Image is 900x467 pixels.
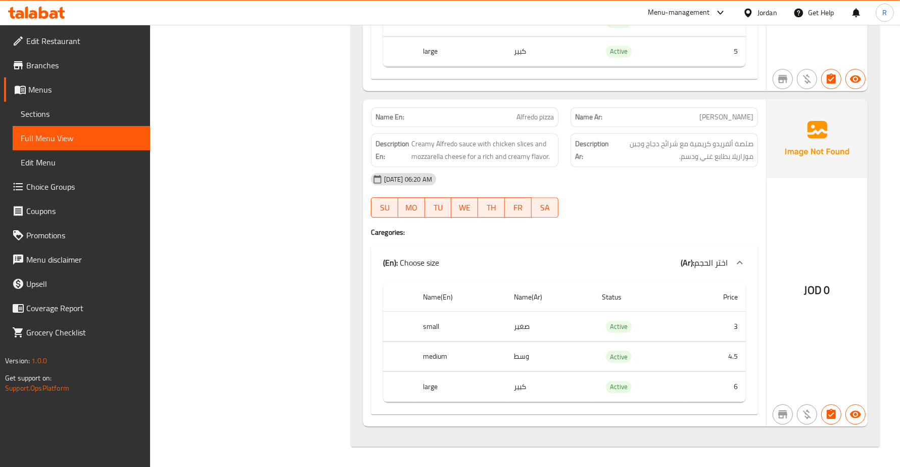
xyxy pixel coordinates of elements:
p: Choose size [383,257,439,269]
a: Coverage Report [4,296,150,320]
span: Get support on: [5,371,52,385]
button: Available [845,404,866,424]
a: Support.OpsPlatform [5,381,69,395]
button: TU [425,197,452,218]
span: Active [606,381,632,393]
button: TH [478,197,505,218]
th: Name(Ar) [506,283,594,312]
span: Grocery Checklist [26,326,142,338]
span: Branches [26,59,142,71]
span: Upsell [26,278,142,290]
td: صغير [506,312,594,342]
strong: Name Ar: [575,112,602,122]
table: choices table [383,283,746,402]
td: 3 [685,312,746,342]
span: Active [606,351,632,363]
td: 5 [685,36,746,66]
span: R [882,7,887,18]
strong: Name En: [375,112,404,122]
span: Choice Groups [26,181,142,193]
span: Active [606,321,632,332]
div: Active [606,46,632,58]
span: Edit Restaurant [26,35,142,47]
button: Not branch specific item [773,404,793,424]
a: Grocery Checklist [4,320,150,345]
th: small [415,312,506,342]
button: SU [371,197,398,218]
div: Active [606,321,632,333]
button: Available [845,69,866,89]
span: Creamy Alfredo sauce with chicken slices and mozzarella cheese for a rich and creamy flavor. [411,138,554,162]
a: Promotions [4,223,150,247]
span: Coverage Report [26,302,142,314]
th: Status [594,283,685,312]
span: Active [606,46,632,57]
button: FR [505,197,532,218]
span: MO [402,200,421,215]
span: Promotions [26,229,142,241]
span: Menus [28,83,142,96]
span: SU [375,200,394,215]
button: Has choices [821,404,841,424]
a: Sections [13,102,150,126]
span: Sections [21,108,142,120]
span: اختر الحجم [694,255,728,270]
a: Branches [4,53,150,77]
span: Coupons [26,205,142,217]
span: Full Menu View [21,132,142,144]
span: TH [482,200,501,215]
a: Choice Groups [4,175,150,199]
div: Active [606,381,632,393]
span: WE [455,200,474,215]
th: large [415,372,506,402]
span: 0 [824,280,830,300]
b: (Ar): [681,255,694,270]
div: (En): Choose size(Ar):اختر الحجم [371,246,758,279]
a: Full Menu View [13,126,150,150]
span: Alfredo pizza [516,112,554,122]
div: Jordan [757,7,777,18]
span: Menu disclaimer [26,253,142,266]
button: Has choices [821,69,841,89]
a: Menus [4,77,150,102]
a: Menu disclaimer [4,247,150,272]
div: Menu-management [648,7,710,19]
th: medium [415,342,506,371]
strong: Description En: [375,138,409,162]
th: Name(En) [415,283,506,312]
div: Active [606,351,632,363]
span: Version: [5,354,30,367]
a: Edit Restaurant [4,29,150,53]
a: Edit Menu [13,150,150,175]
button: Not branch specific item [773,69,793,89]
a: Upsell [4,272,150,296]
span: Edit Menu [21,156,142,168]
button: MO [398,197,425,218]
td: وسط [506,342,594,371]
button: SA [532,197,558,218]
span: SA [536,200,554,215]
span: 1.0.0 [31,354,47,367]
span: [DATE] 06:20 AM [380,175,436,184]
span: TU [429,200,448,215]
h4: Caregories: [371,227,758,237]
button: Purchased item [797,404,817,424]
td: 6 [685,372,746,402]
th: Price [685,283,746,312]
img: Ae5nvW7+0k+MAAAAAElFTkSuQmCC [767,99,868,178]
td: 4.5 [685,342,746,371]
span: FR [509,200,528,215]
button: Purchased item [797,69,817,89]
span: صلصة ألفريدو كريمية مع شرائح دجاج وجبن موزاريلا بطابع غني ودسم. [611,138,753,162]
b: (En): [383,255,398,270]
th: large [415,36,506,66]
td: كبير [506,372,594,402]
span: JOD [804,280,822,300]
td: كبير [506,36,594,66]
span: [PERSON_NAME] [699,112,753,122]
strong: Description Ar: [575,138,609,162]
a: Coupons [4,199,150,223]
button: WE [451,197,478,218]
